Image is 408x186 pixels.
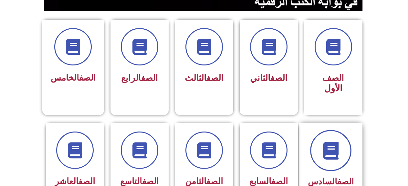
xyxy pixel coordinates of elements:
span: السابع [249,176,288,186]
a: الصف [206,73,224,83]
span: الخامس [51,73,96,83]
a: الصف [270,73,288,83]
a: الصف [206,176,223,186]
a: الصف [271,176,288,186]
a: الصف [78,176,95,186]
span: الثامن [185,176,223,186]
span: الرابع [121,73,158,83]
span: العاشر [55,176,95,186]
a: الصف [141,73,158,83]
a: الصف [79,73,96,83]
span: الثاني [250,73,288,83]
span: الثالث [185,73,224,83]
span: الصف الأول [322,73,344,93]
span: التاسع [120,176,159,186]
a: الصف [142,176,159,186]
